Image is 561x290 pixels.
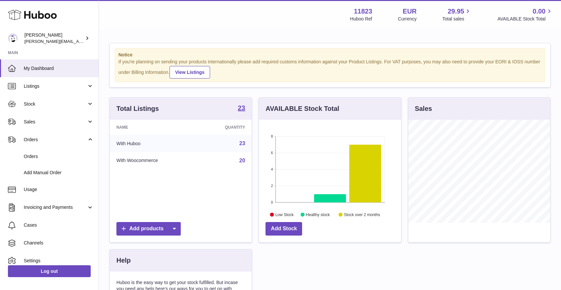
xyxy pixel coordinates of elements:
h3: Help [116,256,131,265]
span: Cases [24,222,94,228]
span: Channels [24,240,94,246]
h3: Sales [415,104,432,113]
div: If you're planning on sending your products internationally please add required customs informati... [118,59,542,79]
a: View Listings [170,66,210,79]
span: Stock [24,101,87,107]
a: 23 [238,105,245,113]
h3: AVAILABLE Stock Total [265,104,339,113]
text: 2 [271,184,273,188]
th: Name [110,120,198,135]
a: 0.00 AVAILABLE Stock Total [497,7,553,22]
text: 4 [271,167,273,171]
strong: EUR [403,7,417,16]
text: 0 [271,200,273,204]
div: [PERSON_NAME] [24,32,84,45]
span: Usage [24,186,94,193]
text: 8 [271,134,273,138]
text: Healthy stock [306,212,330,217]
a: Add Stock [265,222,302,236]
span: Total sales [442,16,472,22]
span: Listings [24,83,87,89]
span: Sales [24,119,87,125]
span: Orders [24,153,94,160]
a: Add products [116,222,181,236]
span: 29.95 [448,7,464,16]
text: Low Stock [275,212,294,217]
a: Log out [8,265,91,277]
span: [PERSON_NAME][EMAIL_ADDRESS][DOMAIN_NAME] [24,39,132,44]
strong: 23 [238,105,245,111]
div: Currency [398,16,417,22]
strong: 11823 [354,7,372,16]
h3: Total Listings [116,104,159,113]
span: My Dashboard [24,65,94,72]
a: 23 [239,141,245,146]
td: With Huboo [110,135,198,152]
strong: Notice [118,52,542,58]
span: Invoicing and Payments [24,204,87,210]
span: Add Manual Order [24,170,94,176]
text: 6 [271,151,273,155]
span: Orders [24,137,87,143]
span: Settings [24,258,94,264]
img: gianni.rofi@frieslandcampina.com [8,33,18,43]
th: Quantity [198,120,252,135]
span: 0.00 [533,7,545,16]
div: Huboo Ref [350,16,372,22]
a: 20 [239,158,245,163]
a: 29.95 Total sales [442,7,472,22]
td: With Woocommerce [110,152,198,169]
text: Stock over 2 months [344,212,380,217]
span: AVAILABLE Stock Total [497,16,553,22]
